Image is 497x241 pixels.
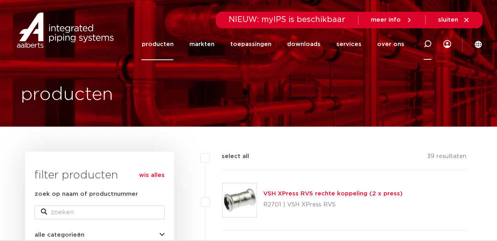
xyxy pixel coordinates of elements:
a: wis alles [139,171,165,180]
a: VSH XPress RVS rechte koppeling (2 x press) [263,191,403,197]
p: 39 resultaten [427,152,466,164]
a: over ons [377,28,404,60]
span: alle categorieën [35,232,84,238]
a: toepassingen [230,28,271,60]
a: services [336,28,361,60]
img: Thumbnail for VSH XPress RVS rechte koppeling (2 x press) [223,183,257,217]
a: meer info [371,17,413,24]
a: sluiten [438,17,470,24]
p: R2701 | VSH XPress RVS [263,199,403,211]
label: select all [210,152,249,161]
nav: Menu [141,28,404,60]
h1: producten [21,82,113,107]
a: downloads [287,28,320,60]
a: markten [189,28,214,60]
span: sluiten [438,17,458,23]
div: my IPS [443,28,451,60]
input: zoeken [35,205,165,219]
span: meer info [371,17,401,23]
label: zoek op naam of productnummer [35,189,138,199]
h3: filter producten [35,167,165,183]
a: producten [141,28,173,60]
button: alle categorieën [35,232,165,238]
span: NIEUW: myIPS is beschikbaar [229,16,345,24]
